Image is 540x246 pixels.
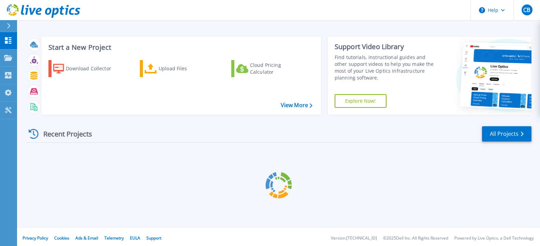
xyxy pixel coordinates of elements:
div: Download Collector [66,62,120,75]
a: Cookies [54,235,69,241]
a: Explore Now! [335,94,386,108]
span: CB [523,7,530,13]
a: Telemetry [104,235,124,241]
a: Upload Files [140,60,216,77]
a: Ads & Email [75,235,98,241]
h3: Start a New Project [48,44,312,51]
div: Find tutorials, instructional guides and other support videos to help you make the most of your L... [335,54,437,81]
a: All Projects [482,126,531,142]
div: Support Video Library [335,42,437,51]
div: Cloud Pricing Calculator [250,62,305,75]
a: Download Collector [48,60,125,77]
li: Version: [TECHNICAL_ID] [331,236,377,241]
a: Cloud Pricing Calculator [231,60,307,77]
a: Support [146,235,161,241]
a: Privacy Policy [23,235,48,241]
a: View More [281,102,312,108]
a: EULA [130,235,140,241]
li: © 2025 Dell Inc. All Rights Reserved [383,236,448,241]
div: Recent Projects [26,126,101,142]
div: Upload Files [159,62,213,75]
li: Powered by Live Optics, a Dell Technology [454,236,534,241]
